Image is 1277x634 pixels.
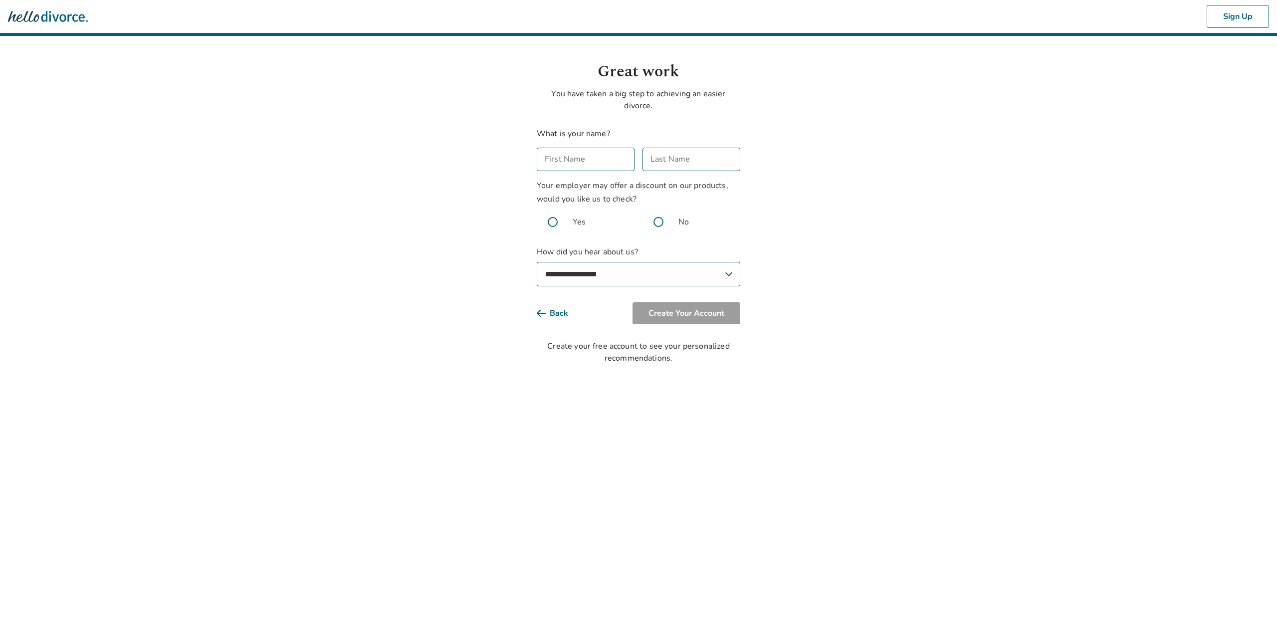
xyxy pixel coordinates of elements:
[537,246,740,286] label: How did you hear about us?
[633,302,740,324] button: Create Your Account
[1227,586,1277,634] iframe: Chat Widget
[537,340,740,364] div: Create your free account to see your personalized recommendations.
[537,128,610,139] label: What is your name?
[537,180,728,205] span: Your employer may offer a discount on our products, would you like us to check?
[537,88,740,112] p: You have taken a big step to achieving an easier divorce.
[537,262,740,286] select: How did you hear about us?
[1207,5,1269,28] button: Sign Up
[537,302,584,324] button: Back
[678,216,689,228] span: No
[537,60,740,84] h1: Great work
[573,216,586,228] span: Yes
[8,6,88,26] img: Hello Divorce Logo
